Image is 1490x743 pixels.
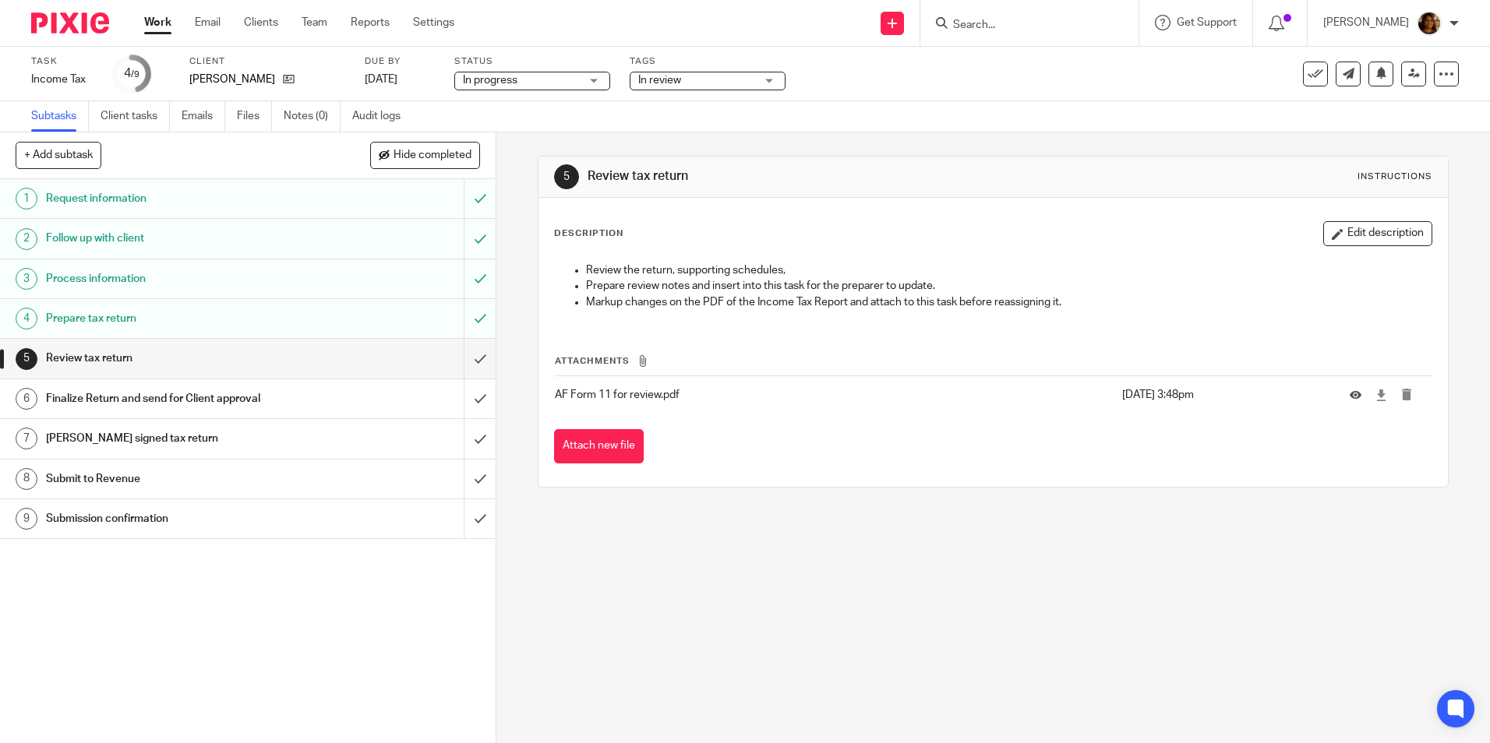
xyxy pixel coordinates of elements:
p: [DATE] 3:48pm [1122,387,1326,403]
a: Work [144,15,171,30]
a: Reports [351,15,390,30]
small: /9 [131,70,139,79]
div: 5 [554,164,579,189]
img: Arvinder.jpeg [1417,11,1442,36]
div: Income Tax [31,72,94,87]
h1: [PERSON_NAME] signed tax return [46,427,314,450]
div: 1 [16,188,37,210]
span: Attachments [555,357,630,365]
a: Clients [244,15,278,30]
img: Pixie [31,12,109,33]
div: 6 [16,388,37,410]
a: Settings [413,15,454,30]
p: Review the return, supporting schedules, [586,262,1431,278]
p: [PERSON_NAME] [1323,15,1409,30]
p: Prepare review notes and insert into this task for the preparer to update. [586,278,1431,294]
a: Notes (0) [284,101,341,132]
a: Files [237,101,272,132]
label: Tags [630,55,786,68]
input: Search [952,19,1092,33]
h1: Review tax return [588,168,1026,185]
a: Client tasks [101,101,170,132]
h1: Submission confirmation [46,507,314,530]
h1: Process information [46,267,314,291]
p: [PERSON_NAME] [189,72,275,87]
h1: Finalize Return and send for Client approval [46,387,314,410]
h1: Submit to Revenue [46,467,314,491]
a: Team [302,15,327,30]
div: 3 [16,268,37,290]
div: 4 [16,308,37,329]
label: Due by [365,55,435,68]
div: 2 [16,228,37,250]
div: Instructions [1358,171,1432,183]
a: Audit logs [352,101,412,132]
button: + Add subtask [16,142,101,168]
span: Get Support [1177,17,1237,28]
button: Edit description [1323,221,1432,246]
div: 5 [16,348,37,370]
h1: Follow up with client [46,227,314,250]
a: Download [1375,387,1387,403]
a: Emails [182,101,225,132]
div: 9 [16,508,37,530]
button: Hide completed [370,142,480,168]
h1: Prepare tax return [46,307,314,330]
h1: Request information [46,187,314,210]
p: AF Form 11 for review.pdf [555,387,1114,403]
span: In progress [463,75,517,86]
div: 4 [124,65,139,83]
p: Description [554,227,623,240]
a: Subtasks [31,101,89,132]
span: In review [638,75,681,86]
div: 7 [16,428,37,449]
h1: Review tax return [46,347,314,370]
p: Markup changes on the PDF of the Income Tax Report and attach to this task before reassigning it. [586,294,1431,310]
span: Hide completed [394,150,471,162]
span: [DATE] [365,74,397,85]
label: Task [31,55,94,68]
label: Client [189,55,345,68]
label: Status [454,55,610,68]
button: Attach new file [554,429,644,464]
a: Email [195,15,221,30]
div: 8 [16,468,37,490]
